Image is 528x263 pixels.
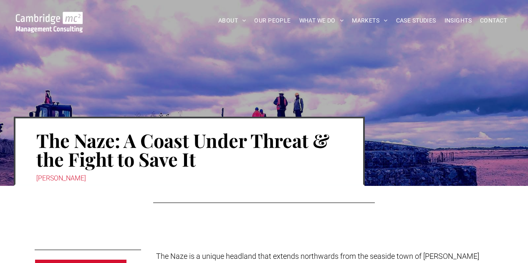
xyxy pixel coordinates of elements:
[440,14,476,27] a: INSIGHTS
[392,14,440,27] a: CASE STUDIES
[295,14,348,27] a: WHAT WE DO
[250,14,295,27] a: OUR PEOPLE
[214,14,250,27] a: ABOUT
[36,173,342,184] div: [PERSON_NAME]
[16,12,83,33] img: Go to Homepage
[476,14,511,27] a: CONTACT
[36,130,342,169] h1: The Naze: A Coast Under Threat & the Fight to Save It
[348,14,392,27] a: MARKETS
